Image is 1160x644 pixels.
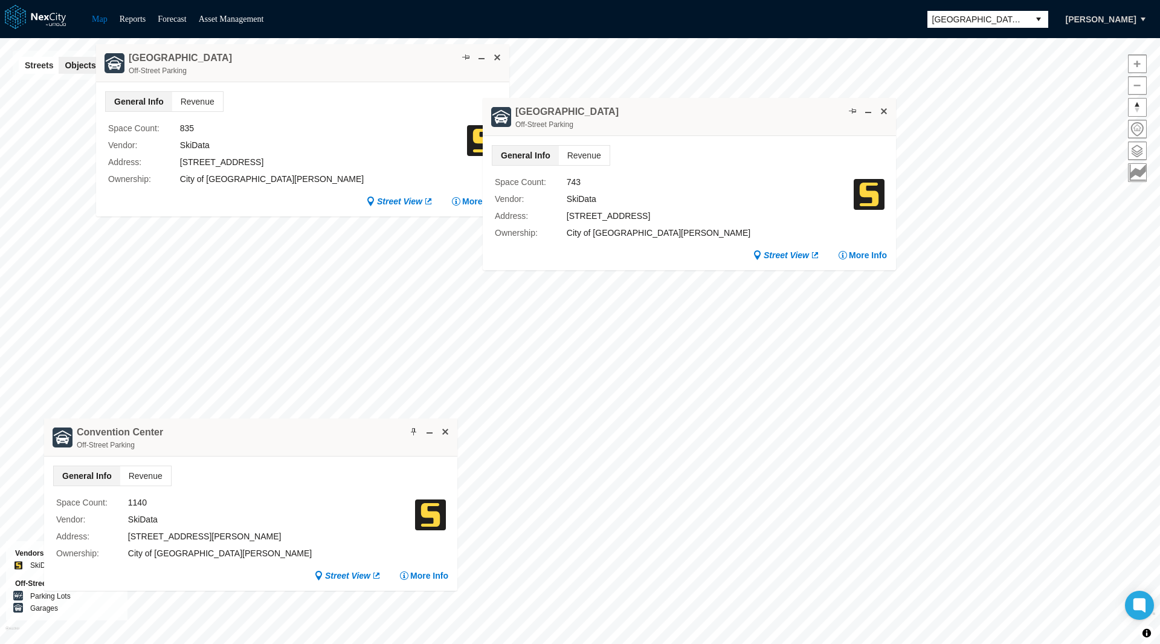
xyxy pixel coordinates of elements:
span: Revenue [120,466,171,486]
div: SkiData [128,513,415,526]
label: Vendor : [495,192,567,206]
div: 1140 [128,496,415,509]
div: 743 [566,175,853,189]
span: Zoom out [1129,77,1146,94]
span: Zoom in [1129,55,1146,73]
label: Address : [495,209,567,223]
label: Ownership : [56,547,128,560]
button: select [1029,11,1048,28]
label: Space Count : [108,122,180,135]
a: Street View [314,570,381,582]
label: Parking Lots [30,590,71,602]
span: General Info [492,146,559,165]
div: 835 [179,122,466,135]
span: More Info [410,570,448,582]
span: [GEOGRAPHIC_DATA][PERSON_NAME] [932,13,1024,25]
a: Mapbox homepage [5,626,19,640]
button: Objects [59,57,101,74]
span: Objects [65,59,95,71]
a: Reports [120,15,146,24]
span: Toggle attribution [1143,626,1150,640]
button: More Info [451,195,500,207]
button: Toggle attribution [1139,626,1154,640]
span: General Info [106,92,172,111]
button: Streets [19,57,59,74]
span: Street View [377,195,422,207]
button: Layers management [1128,141,1147,160]
label: Space Count : [56,496,128,509]
a: Forecast [158,15,186,24]
span: [PERSON_NAME] [1066,13,1136,25]
button: Key metrics [1128,163,1147,182]
a: Map [92,15,108,24]
a: Street View [753,249,820,261]
button: Zoom out [1128,76,1147,95]
div: Double-click to make header text selectable [129,51,232,77]
a: Street View [366,195,433,207]
div: City of [GEOGRAPHIC_DATA][PERSON_NAME] [128,547,415,560]
div: Double-click to make header text selectable [77,426,163,451]
div: [STREET_ADDRESS] [179,155,466,169]
span: Revenue [172,92,222,111]
div: Off-Street Parking [129,65,232,77]
label: Address : [56,530,128,543]
label: Ownership : [495,226,567,239]
span: More Info [849,249,887,261]
div: SkiData [179,138,466,152]
h4: Double-click to make header text selectable [515,105,619,119]
label: Ownership : [108,172,180,186]
span: Street View [325,570,370,582]
span: Street View [764,249,809,261]
button: Reset bearing to north [1128,98,1147,117]
label: Address : [108,155,180,169]
span: Reset bearing to north [1129,99,1146,116]
span: Streets [25,59,53,71]
label: SkiData [30,559,56,571]
span: More Info [462,195,500,207]
div: SkiData [566,192,853,206]
div: [STREET_ADDRESS][PERSON_NAME] [128,530,415,543]
label: Vendor : [108,138,180,152]
button: [PERSON_NAME] [1053,9,1149,30]
label: Vendor : [56,513,128,526]
div: [STREET_ADDRESS] [566,209,853,223]
button: Home [1128,120,1147,138]
button: More Info [399,570,448,582]
div: Off-Street Parking [515,119,619,131]
button: More Info [838,249,887,261]
h4: Double-click to make header text selectable [77,426,163,439]
a: Asset Management [199,15,264,24]
div: City of [GEOGRAPHIC_DATA][PERSON_NAME] [566,226,853,239]
button: Zoom in [1128,54,1147,73]
div: Off-Street Parking [77,439,163,451]
span: Revenue [558,146,609,165]
h4: Double-click to make header text selectable [129,51,232,65]
div: City of [GEOGRAPHIC_DATA][PERSON_NAME] [179,172,466,186]
div: Off-Street Parking [15,577,118,590]
div: Vendors [15,547,118,559]
label: Garages [30,602,58,614]
span: General Info [54,466,120,486]
div: Double-click to make header text selectable [515,105,619,131]
label: Space Count : [495,175,567,189]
